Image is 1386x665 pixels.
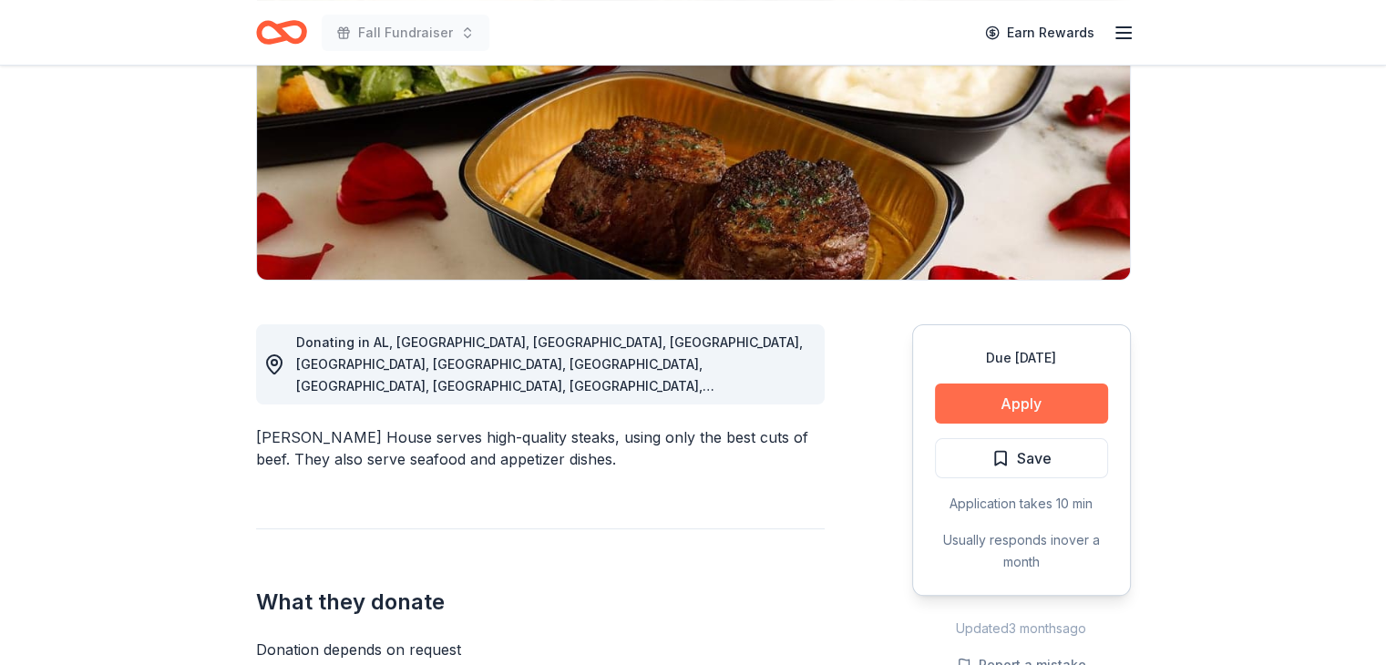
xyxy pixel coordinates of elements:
[296,334,803,590] span: Donating in AL, [GEOGRAPHIC_DATA], [GEOGRAPHIC_DATA], [GEOGRAPHIC_DATA], [GEOGRAPHIC_DATA], [GEOG...
[256,426,825,470] div: [PERSON_NAME] House serves high-quality steaks, using only the best cuts of beef. They also serve...
[935,438,1108,478] button: Save
[1017,446,1052,470] span: Save
[935,384,1108,424] button: Apply
[974,16,1105,49] a: Earn Rewards
[256,11,307,54] a: Home
[912,618,1131,639] div: Updated 3 months ago
[256,639,825,660] div: Donation depends on request
[256,588,825,617] h2: What they donate
[322,15,489,51] button: Fall Fundraiser
[935,493,1108,515] div: Application takes 10 min
[358,22,453,44] span: Fall Fundraiser
[935,529,1108,573] div: Usually responds in over a month
[935,347,1108,369] div: Due [DATE]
